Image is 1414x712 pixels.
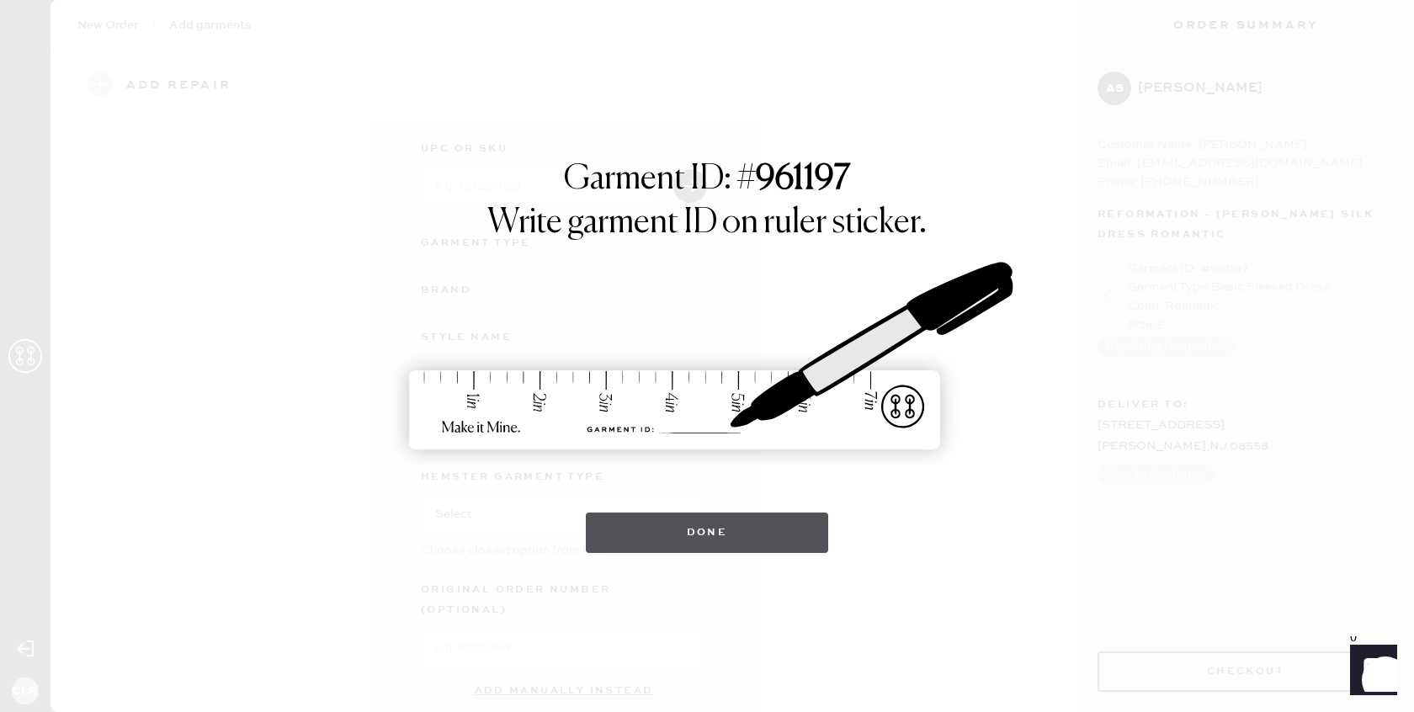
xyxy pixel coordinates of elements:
h1: Garment ID: # [564,159,850,203]
img: ruler-sticker-sharpie.svg [391,218,1023,496]
strong: 961197 [756,162,850,196]
button: Done [586,513,829,553]
h1: Write garment ID on ruler sticker. [487,203,927,243]
iframe: Front Chat [1334,636,1406,709]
